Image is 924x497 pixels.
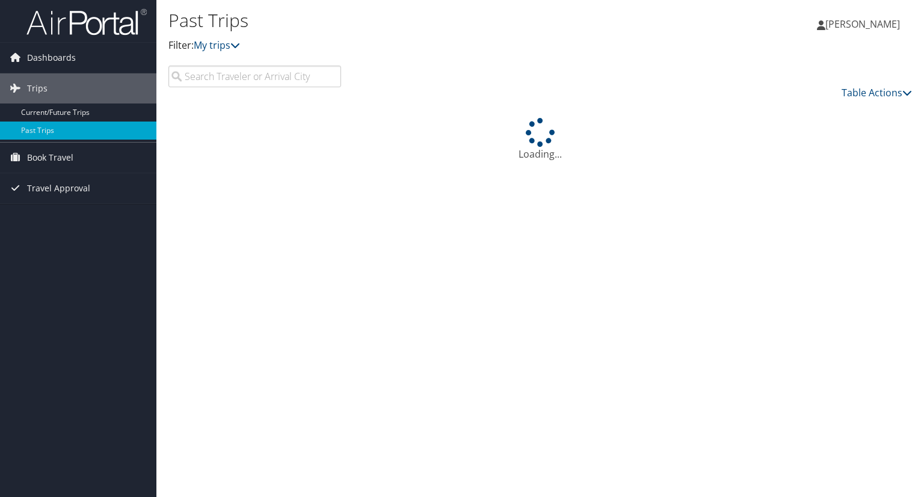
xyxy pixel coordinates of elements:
[817,6,912,42] a: [PERSON_NAME]
[194,39,240,52] a: My trips
[168,66,341,87] input: Search Traveler or Arrival City
[27,43,76,73] span: Dashboards
[27,173,90,203] span: Travel Approval
[825,17,900,31] span: [PERSON_NAME]
[168,118,912,161] div: Loading...
[168,38,664,54] p: Filter:
[168,8,664,33] h1: Past Trips
[26,8,147,36] img: airportal-logo.png
[27,73,48,103] span: Trips
[842,86,912,99] a: Table Actions
[27,143,73,173] span: Book Travel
